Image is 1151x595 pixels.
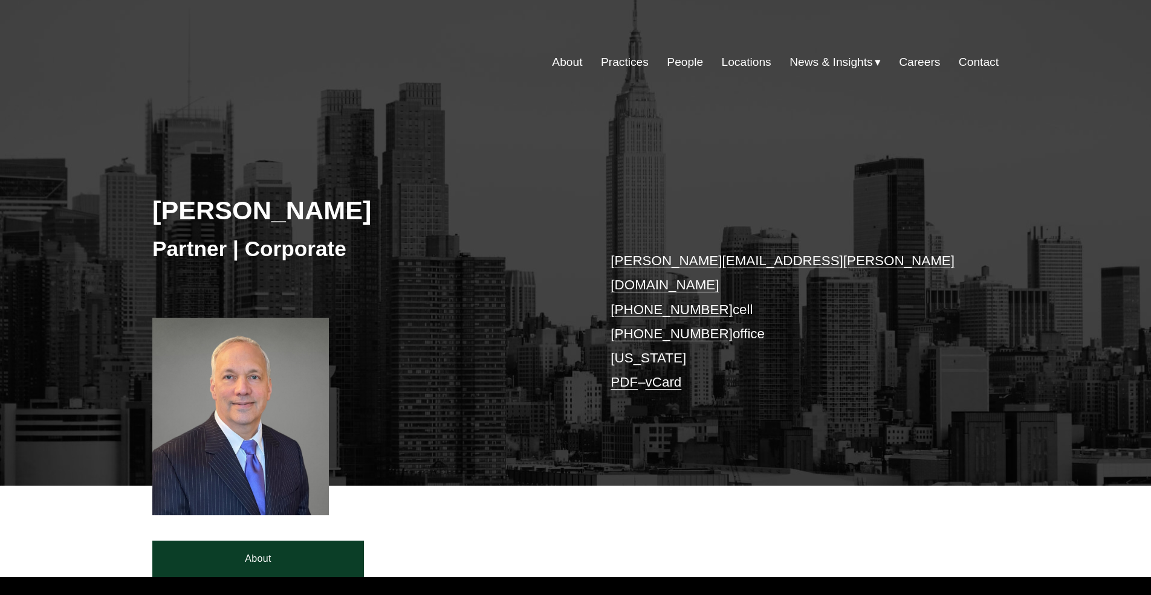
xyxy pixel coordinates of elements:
h2: [PERSON_NAME] [152,195,575,226]
a: Careers [899,51,940,74]
a: Practices [601,51,649,74]
span: News & Insights [789,52,873,73]
a: Contact [959,51,999,74]
a: Locations [722,51,771,74]
a: folder dropdown [789,51,881,74]
a: PDF [611,375,638,390]
p: cell office [US_STATE] – [611,249,963,395]
a: [PHONE_NUMBER] [611,302,733,317]
a: People [667,51,703,74]
a: [PERSON_NAME][EMAIL_ADDRESS][PERSON_NAME][DOMAIN_NAME] [611,253,955,292]
h3: Partner | Corporate [152,236,575,262]
a: vCard [646,375,682,390]
a: About [552,51,582,74]
a: [PHONE_NUMBER] [611,326,733,341]
a: About [152,541,364,577]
